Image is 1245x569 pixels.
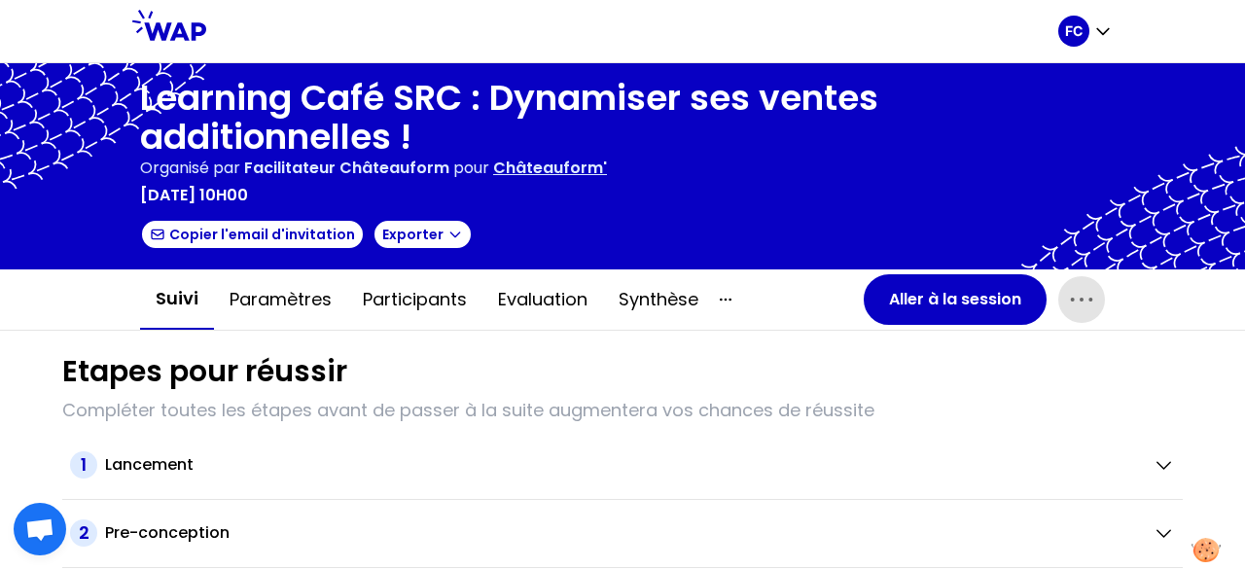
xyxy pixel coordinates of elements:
[214,270,347,329] button: Paramètres
[70,519,97,547] span: 2
[140,157,240,180] p: Organisé par
[140,219,365,250] button: Copier l'email d'invitation
[603,270,714,329] button: Synthèse
[14,503,66,555] div: Ouvrir le chat
[453,157,489,180] p: pour
[373,219,473,250] button: Exporter
[62,397,1183,424] p: Compléter toutes les étapes avant de passer à la suite augmentera vos chances de réussite
[70,451,1175,479] button: 1Lancement
[864,274,1047,325] button: Aller à la session
[140,79,1105,157] h1: Learning Café SRC : Dynamiser ses ventes additionnelles !
[482,270,603,329] button: Evaluation
[140,269,214,330] button: Suivi
[140,184,248,207] p: [DATE] 10h00
[244,157,449,179] span: Facilitateur Châteauform
[70,519,1175,547] button: 2Pre-conception
[62,354,347,389] h1: Etapes pour réussir
[105,521,230,545] h2: Pre-conception
[1058,16,1113,47] button: FC
[1065,21,1083,41] p: FC
[70,451,97,479] span: 1
[347,270,482,329] button: Participants
[105,453,194,477] h2: Lancement
[493,157,607,180] p: Châteauform'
